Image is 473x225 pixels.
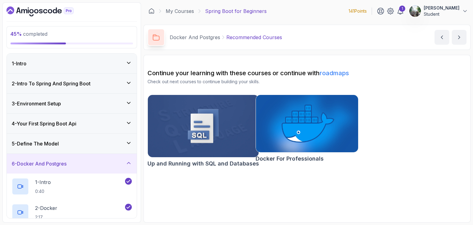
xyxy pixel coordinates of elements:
[12,120,76,127] h3: 4 - Your First Spring Boot Api
[10,31,47,37] span: completed
[6,6,88,16] a: Dashboard
[148,69,467,77] h2: Continue your learning with these courses or continue with
[10,31,22,37] span: 45 %
[35,214,57,220] p: 2:17
[226,34,282,41] p: Recommended Courses
[170,34,220,41] p: Docker And Postgres
[12,80,91,87] h3: 2 - Intro To Spring And Spring Boot
[7,94,137,113] button: 3-Environment Setup
[148,8,155,14] a: Dashboard
[409,5,421,17] img: user profile image
[7,74,137,93] button: 2-Intro To Spring And Spring Boot
[148,95,259,168] a: Up and Running with SQL and Databases cardUp and Running with SQL and Databases
[7,114,137,133] button: 4-Your First Spring Boot Api
[397,7,404,15] a: 1
[12,60,26,67] h3: 1 - Intro
[12,178,132,195] button: 1-Intro0:40
[7,154,137,174] button: 6-Docker And Postgres
[435,30,449,45] button: previous content
[12,140,59,147] h3: 5 - Define The Model
[349,8,367,14] p: 141 Points
[424,11,459,17] p: Student
[399,6,405,12] div: 1
[256,95,359,163] a: Docker For Professionals cardDocker For Professionals
[424,5,459,11] p: [PERSON_NAME]
[35,188,51,194] p: 0:40
[148,95,259,157] img: Up and Running with SQL and Databases card
[35,178,51,186] p: 1 - Intro
[12,100,61,107] h3: 3 - Environment Setup
[12,160,67,167] h3: 6 - Docker And Postgres
[320,69,349,77] a: roadmaps
[409,5,468,17] button: user profile image[PERSON_NAME]Student
[148,159,259,168] h2: Up and Running with SQL and Databases
[7,134,137,153] button: 5-Define The Model
[7,54,137,73] button: 1-Intro
[205,7,267,15] p: Spring Boot for Beginners
[452,30,467,45] button: next content
[12,204,132,221] button: 2-Docker2:17
[166,7,194,15] a: My Courses
[35,204,57,212] p: 2 - Docker
[256,154,324,163] h2: Docker For Professionals
[148,79,467,85] p: Check out next courses to continue building your skills.
[256,95,358,152] img: Docker For Professionals card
